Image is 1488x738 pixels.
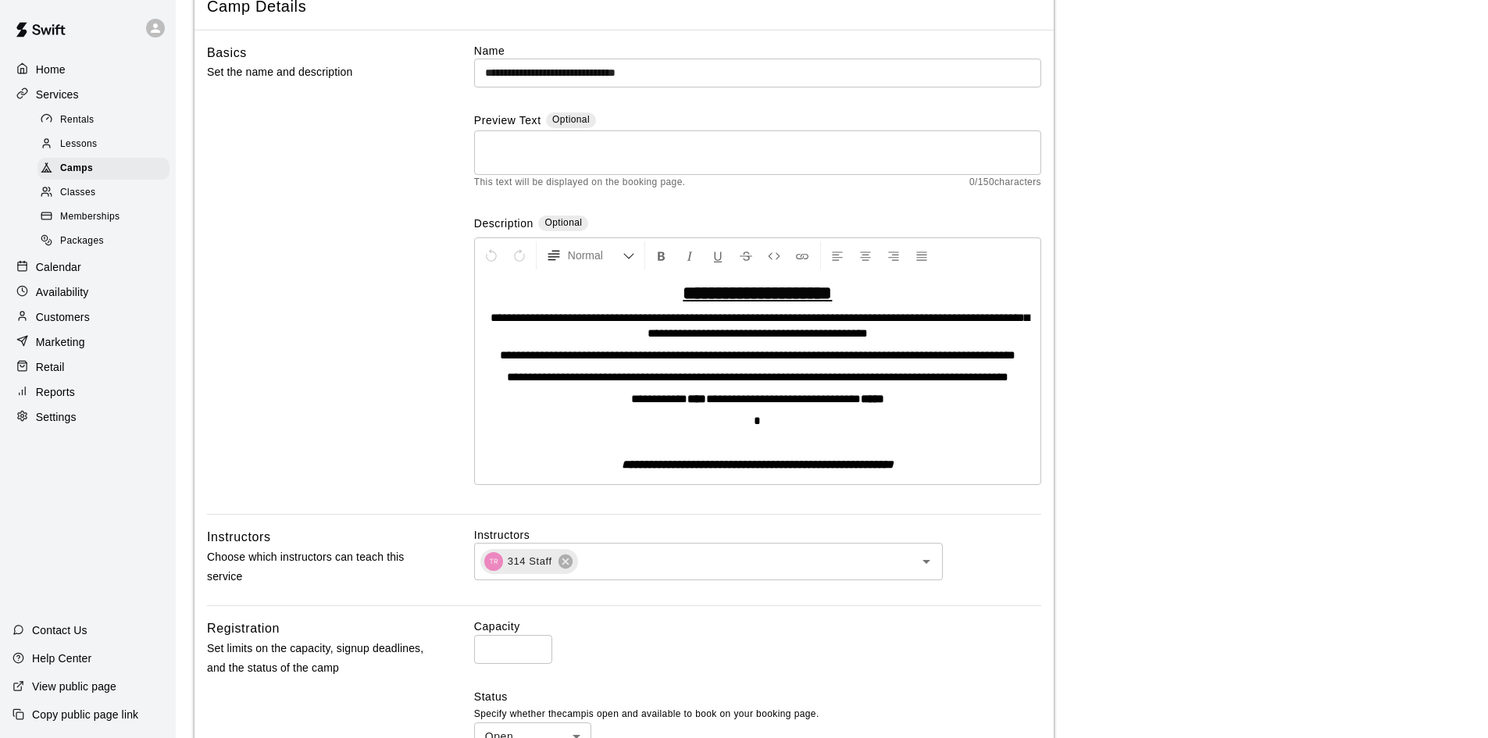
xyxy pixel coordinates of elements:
[568,248,623,263] span: Normal
[36,284,89,300] p: Availability
[37,109,169,131] div: Rentals
[37,132,176,156] a: Lessons
[824,241,851,269] button: Left Align
[60,161,93,176] span: Camps
[37,230,169,252] div: Packages
[12,355,163,379] a: Retail
[474,216,533,234] label: Description
[37,181,176,205] a: Classes
[37,158,169,180] div: Camps
[32,651,91,666] p: Help Center
[37,230,176,254] a: Packages
[60,234,104,249] span: Packages
[37,206,169,228] div: Memberships
[12,305,163,329] a: Customers
[60,185,95,201] span: Classes
[36,87,79,102] p: Services
[761,241,787,269] button: Insert Code
[37,134,169,155] div: Lessons
[484,552,503,571] img: 314 Staff
[12,405,163,429] a: Settings
[12,58,163,81] a: Home
[32,622,87,638] p: Contact Us
[207,527,271,547] h6: Instructors
[474,689,1041,704] label: Status
[540,241,641,269] button: Formatting Options
[733,241,759,269] button: Format Strikethrough
[969,175,1041,191] span: 0 / 150 characters
[207,43,247,63] h6: Basics
[12,280,163,304] a: Availability
[474,43,1041,59] label: Name
[37,205,176,230] a: Memberships
[506,241,533,269] button: Redo
[915,551,937,572] button: Open
[474,112,541,130] label: Preview Text
[480,549,578,574] div: 314 Staff314 Staff
[207,639,424,678] p: Set limits on the capacity, signup deadlines, and the status of the camp
[60,137,98,152] span: Lessons
[474,619,1041,634] label: Capacity
[36,359,65,375] p: Retail
[60,112,95,128] span: Rentals
[207,62,424,82] p: Set the name and description
[36,409,77,425] p: Settings
[37,157,176,181] a: Camps
[36,309,90,325] p: Customers
[544,217,582,228] span: Optional
[478,241,505,269] button: Undo
[36,384,75,400] p: Reports
[12,83,163,106] a: Services
[32,707,138,722] p: Copy public page link
[852,241,879,269] button: Center Align
[474,707,1041,722] p: Specify whether the camp is open and available to book on your booking page.
[12,380,163,404] a: Reports
[498,554,562,569] span: 314 Staff
[36,62,66,77] p: Home
[207,619,280,639] h6: Registration
[36,334,85,350] p: Marketing
[648,241,675,269] button: Format Bold
[37,182,169,204] div: Classes
[474,175,686,191] span: This text will be displayed on the booking page.
[32,679,116,694] p: View public page
[552,114,590,125] span: Optional
[37,108,176,132] a: Rentals
[60,209,120,225] span: Memberships
[880,241,907,269] button: Right Align
[474,527,1041,543] label: Instructors
[789,241,815,269] button: Insert Link
[36,259,81,275] p: Calendar
[705,241,731,269] button: Format Underline
[12,255,163,279] a: Calendar
[12,330,163,354] a: Marketing
[207,547,424,586] p: Choose which instructors can teach this service
[676,241,703,269] button: Format Italics
[908,241,935,269] button: Justify Align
